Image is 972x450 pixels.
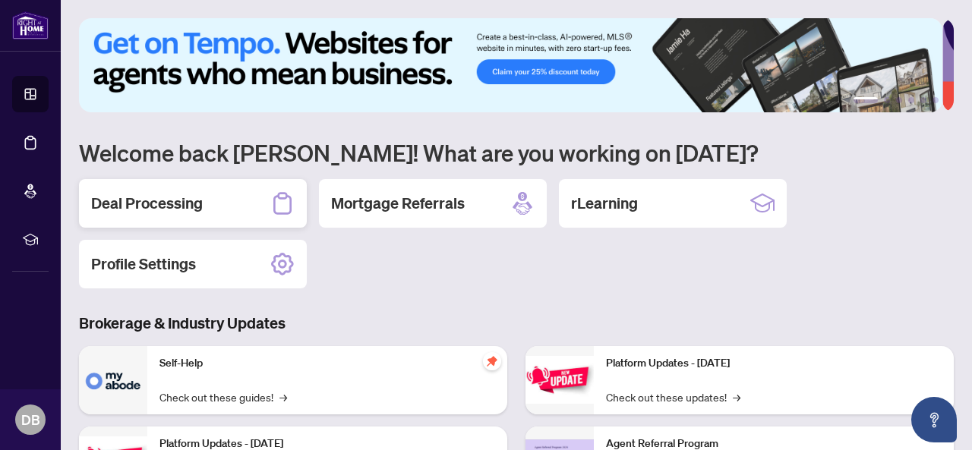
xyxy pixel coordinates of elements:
[908,97,914,103] button: 4
[884,97,890,103] button: 2
[91,193,203,214] h2: Deal Processing
[911,397,957,442] button: Open asap
[525,356,594,404] img: Platform Updates - June 23, 2025
[91,253,196,275] h2: Profile Settings
[21,409,40,430] span: DB
[933,97,939,103] button: 6
[12,11,49,39] img: logo
[79,313,954,334] h3: Brokerage & Industry Updates
[571,193,638,214] h2: rLearning
[279,389,287,405] span: →
[159,389,287,405] a: Check out these guides!→
[920,97,926,103] button: 5
[606,389,740,405] a: Check out these updates!→
[896,97,902,103] button: 3
[79,18,942,112] img: Slide 0
[606,355,942,372] p: Platform Updates - [DATE]
[79,138,954,167] h1: Welcome back [PERSON_NAME]! What are you working on [DATE]?
[733,389,740,405] span: →
[483,352,501,370] span: pushpin
[854,97,878,103] button: 1
[79,346,147,414] img: Self-Help
[331,193,465,214] h2: Mortgage Referrals
[159,355,495,372] p: Self-Help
